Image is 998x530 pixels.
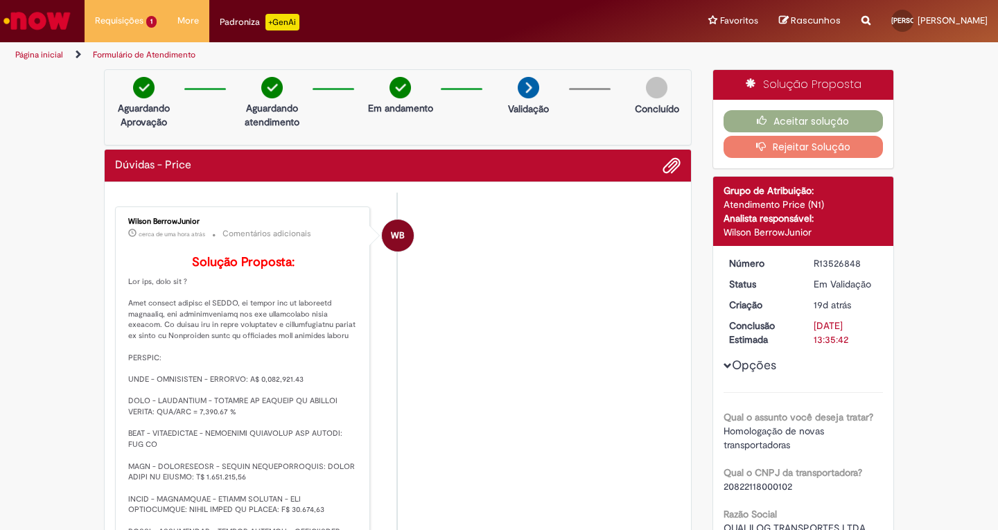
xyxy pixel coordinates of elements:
[508,102,549,116] p: Validação
[814,256,878,270] div: R13526848
[724,425,827,451] span: Homologação de novas transportadoras
[518,77,539,98] img: arrow-next.png
[389,77,411,98] img: check-circle-green.png
[724,411,873,423] b: Qual o assunto você deseja tratar?
[15,49,63,60] a: Página inicial
[391,219,405,252] span: WB
[139,230,205,238] time: 30/09/2025 11:03:36
[368,101,433,115] p: Em andamento
[814,299,851,311] time: 12/09/2025 10:20:12
[720,14,758,28] span: Favoritos
[791,14,841,27] span: Rascunhos
[177,14,199,28] span: More
[93,49,195,60] a: Formulário de Atendimento
[238,101,306,129] p: Aguardando atendimento
[146,16,157,28] span: 1
[115,159,191,172] h2: Dúvidas - Price Histórico de tíquete
[724,225,884,239] div: Wilson BerrowJunior
[635,102,679,116] p: Concluído
[814,277,878,291] div: Em Validação
[110,101,177,129] p: Aguardando Aprovação
[10,42,655,68] ul: Trilhas de página
[814,299,851,311] span: 19d atrás
[724,136,884,158] button: Rejeitar Solução
[719,256,804,270] dt: Número
[128,218,359,226] div: Wilson BerrowJunior
[646,77,667,98] img: img-circle-grey.png
[95,14,143,28] span: Requisições
[779,15,841,28] a: Rascunhos
[719,277,804,291] dt: Status
[724,508,777,520] b: Razão Social
[713,70,894,100] div: Solução Proposta
[261,77,283,98] img: check-circle-green.png
[382,220,414,251] div: Wilson BerrowJunior
[918,15,988,26] span: [PERSON_NAME]
[719,319,804,346] dt: Conclusão Estimada
[139,230,205,238] span: cerca de uma hora atrás
[724,184,884,197] div: Grupo de Atribuição:
[663,157,681,175] button: Adicionar anexos
[814,319,878,346] div: [DATE] 13:35:42
[891,16,945,25] span: [PERSON_NAME]
[814,298,878,312] div: 12/09/2025 10:20:12
[265,14,299,30] p: +GenAi
[724,197,884,211] div: Atendimento Price (N1)
[220,14,299,30] div: Padroniza
[719,298,804,312] dt: Criação
[724,211,884,225] div: Analista responsável:
[222,228,311,240] small: Comentários adicionais
[724,466,862,479] b: Qual o CNPJ da transportadora?
[1,7,73,35] img: ServiceNow
[133,77,155,98] img: check-circle-green.png
[724,480,792,493] span: 20822118000102
[724,110,884,132] button: Aceitar solução
[192,254,295,270] b: Solução Proposta:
